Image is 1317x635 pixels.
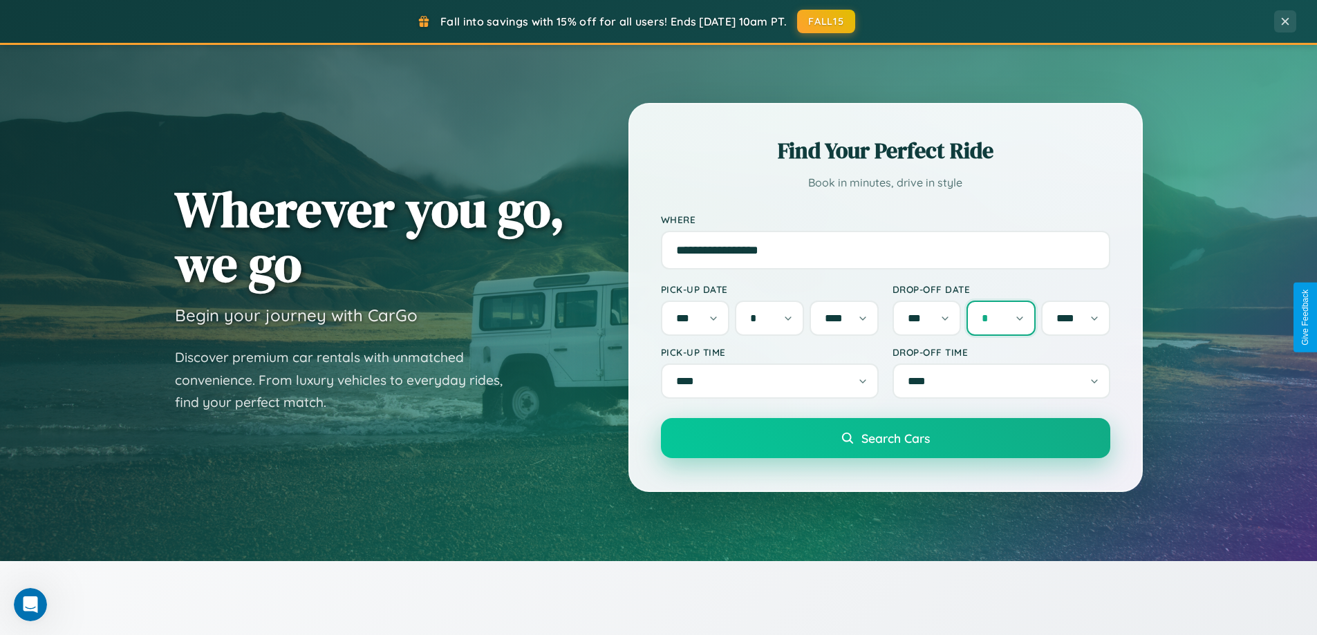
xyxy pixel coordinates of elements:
iframe: Intercom live chat [14,588,47,621]
label: Drop-off Time [893,346,1110,358]
p: Book in minutes, drive in style [661,173,1110,193]
div: Give Feedback [1300,290,1310,345]
label: Where [661,214,1110,225]
span: Search Cars [861,430,930,446]
h2: Find Your Perfect Ride [661,135,1110,166]
label: Drop-off Date [893,283,1110,295]
button: FALL15 [797,10,855,33]
label: Pick-up Date [661,283,879,295]
h1: Wherever you go, we go [175,182,565,291]
button: Search Cars [661,418,1110,458]
h3: Begin your journey with CarGo [175,305,418,325]
label: Pick-up Time [661,346,879,358]
span: Fall into savings with 15% off for all users! Ends [DATE] 10am PT. [440,15,787,28]
p: Discover premium car rentals with unmatched convenience. From luxury vehicles to everyday rides, ... [175,346,521,414]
